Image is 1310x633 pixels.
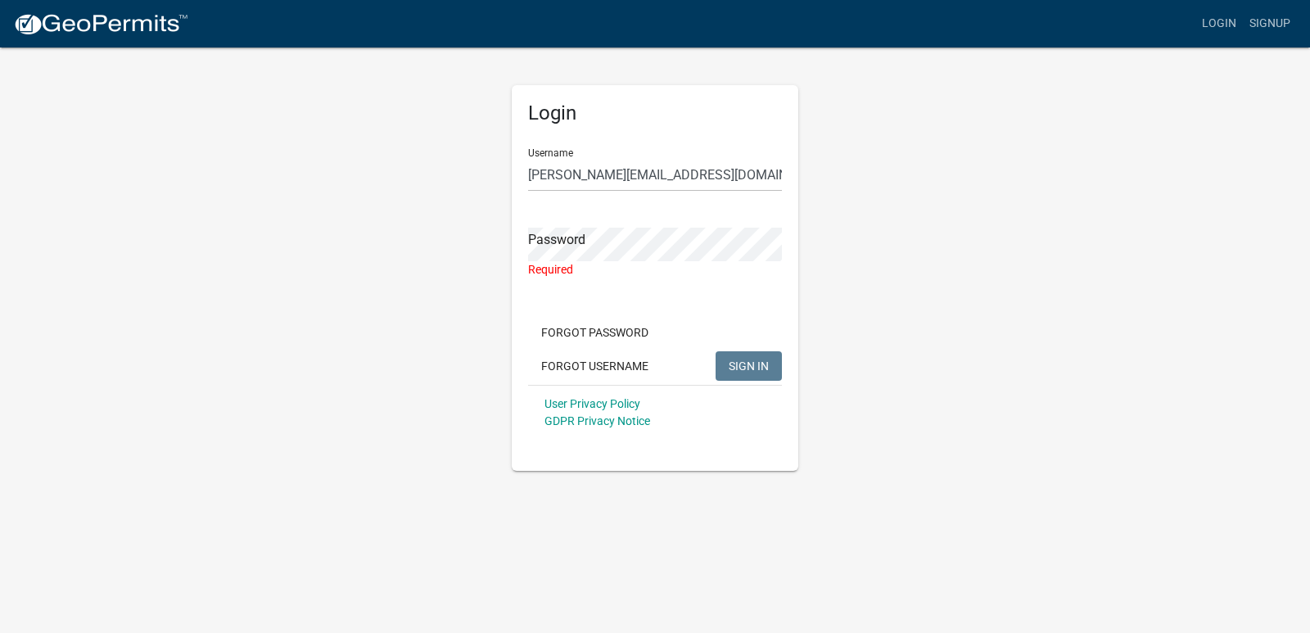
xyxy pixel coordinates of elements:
[544,414,650,427] a: GDPR Privacy Notice
[528,351,662,381] button: Forgot Username
[528,102,782,125] h5: Login
[716,351,782,381] button: SIGN IN
[528,261,782,278] div: Required
[544,397,640,410] a: User Privacy Policy
[1195,8,1243,39] a: Login
[528,318,662,347] button: Forgot Password
[1243,8,1297,39] a: Signup
[729,359,769,372] span: SIGN IN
